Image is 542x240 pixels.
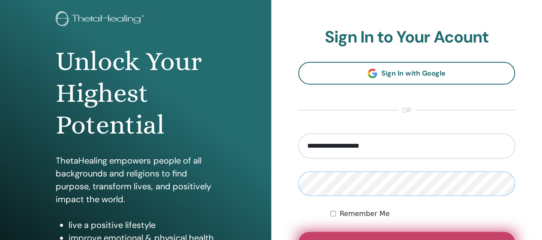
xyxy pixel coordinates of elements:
span: Sign In with Google [381,69,445,78]
a: Sign In with Google [298,62,515,85]
div: Keep me authenticated indefinitely or until I manually logout [330,209,515,219]
span: or [398,105,416,115]
p: ThetaHealing empowers people of all backgrounds and religions to find purpose, transform lives, a... [56,154,215,206]
h2: Sign In to Your Acount [298,27,515,47]
h1: Unlock Your Highest Potential [56,46,215,141]
li: live a positive lifestyle [69,219,215,231]
label: Remember Me [339,209,389,219]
